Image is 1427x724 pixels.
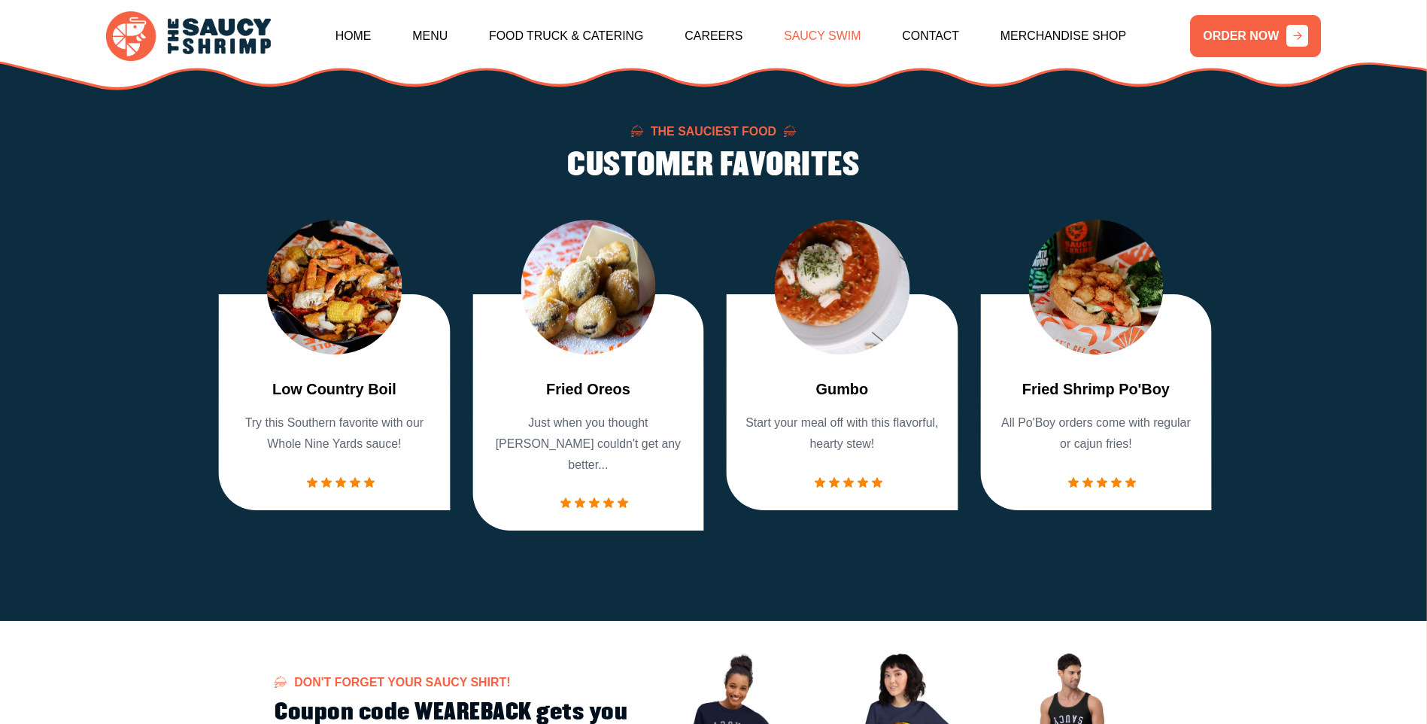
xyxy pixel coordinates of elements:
h2: CUSTOMER FAVORITES [567,148,859,184]
p: Just when you thought [PERSON_NAME] couldn't get any better... [487,412,689,476]
a: ORDER NOW [1190,15,1321,57]
a: Food Truck & Catering [489,4,644,68]
p: Try this Southern favorite with our Whole Nine Yards sauce! [234,412,436,455]
img: food Image [267,220,402,354]
img: food Image [775,220,909,354]
a: Gumbo [816,379,869,401]
span: Don't forget your Saucy Shirt! [275,677,510,689]
div: 3 / 7 [472,220,704,531]
span: The Sauciest Food [651,126,776,138]
p: Start your meal off with this flavorful, hearty stew! [742,412,943,455]
a: Fried Shrimp Po'Boy [1022,379,1170,401]
img: food Image [1028,220,1163,354]
a: Home [335,4,372,68]
div: 4 / 7 [727,220,958,510]
a: Menu [412,4,448,68]
img: logo [106,11,271,61]
a: Saucy Swim [784,4,861,68]
div: 5 / 7 [980,220,1212,510]
div: 2 / 7 [219,220,451,510]
img: food Image [521,220,655,354]
a: Careers [685,4,742,68]
a: Merchandise Shop [1000,4,1126,68]
a: Fried Oreos [546,379,630,401]
a: Contact [902,4,959,68]
a: Low Country Boil [272,379,396,401]
p: All Po'Boy orders come with regular or cajun fries! [995,412,1197,455]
